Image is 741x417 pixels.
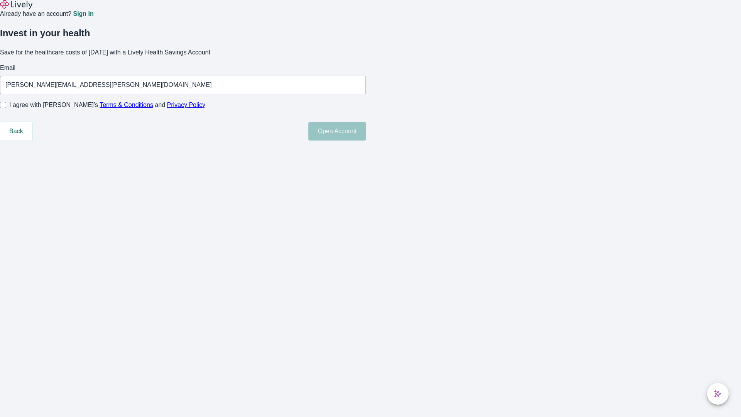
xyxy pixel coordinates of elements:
[167,102,206,108] a: Privacy Policy
[100,102,153,108] a: Terms & Conditions
[714,390,722,398] svg: Lively AI Assistant
[9,100,205,110] span: I agree with [PERSON_NAME]’s and
[707,383,729,405] button: chat
[73,11,93,17] a: Sign in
